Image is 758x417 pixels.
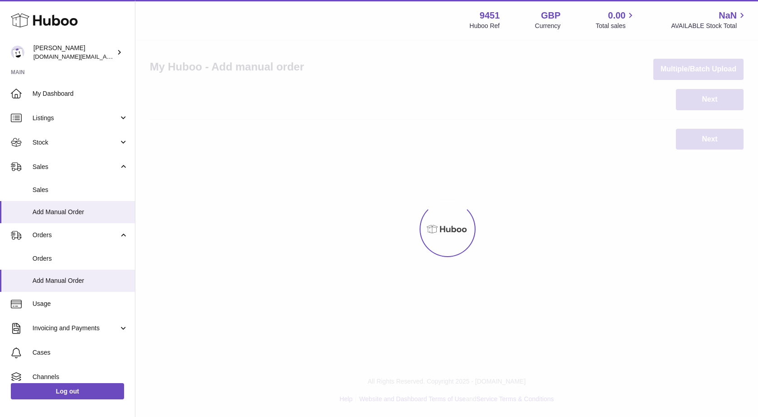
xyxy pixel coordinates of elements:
span: Total sales [596,22,636,30]
span: Invoicing and Payments [32,324,119,333]
span: Channels [32,373,128,381]
span: [DOMAIN_NAME][EMAIL_ADDRESS][DOMAIN_NAME] [33,53,180,60]
strong: 9451 [480,9,500,22]
span: Add Manual Order [32,276,128,285]
a: Log out [11,383,124,399]
div: Currency [535,22,561,30]
span: Orders [32,231,119,239]
span: Listings [32,114,119,122]
span: NaN [719,9,737,22]
span: Sales [32,186,128,194]
span: Stock [32,138,119,147]
strong: GBP [541,9,560,22]
span: Add Manual Order [32,208,128,216]
div: [PERSON_NAME] [33,44,115,61]
span: My Dashboard [32,89,128,98]
span: Usage [32,300,128,308]
a: 0.00 Total sales [596,9,636,30]
div: Huboo Ref [470,22,500,30]
span: Cases [32,348,128,357]
span: 0.00 [608,9,626,22]
img: amir.ch@gmail.com [11,46,24,59]
span: Orders [32,254,128,263]
span: Sales [32,163,119,171]
a: NaN AVAILABLE Stock Total [671,9,747,30]
span: AVAILABLE Stock Total [671,22,747,30]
